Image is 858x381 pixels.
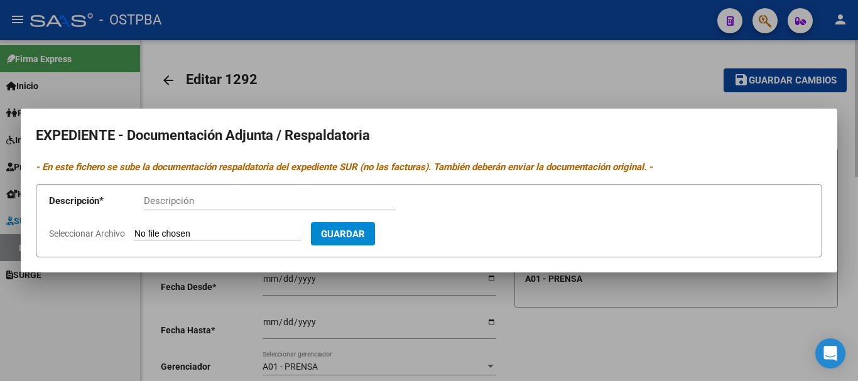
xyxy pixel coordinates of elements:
[49,228,125,239] span: Seleccionar Archivo
[36,124,822,148] h2: EXPEDIENTE - Documentación Adjunta / Respaldatoria
[49,194,144,208] p: Descripción
[36,161,653,173] i: - En este fichero se sube la documentación respaldatoria del expediente SUR (no las facturas). Ta...
[311,222,375,245] button: Guardar
[321,228,365,240] span: Guardar
[815,338,845,368] div: Open Intercom Messenger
